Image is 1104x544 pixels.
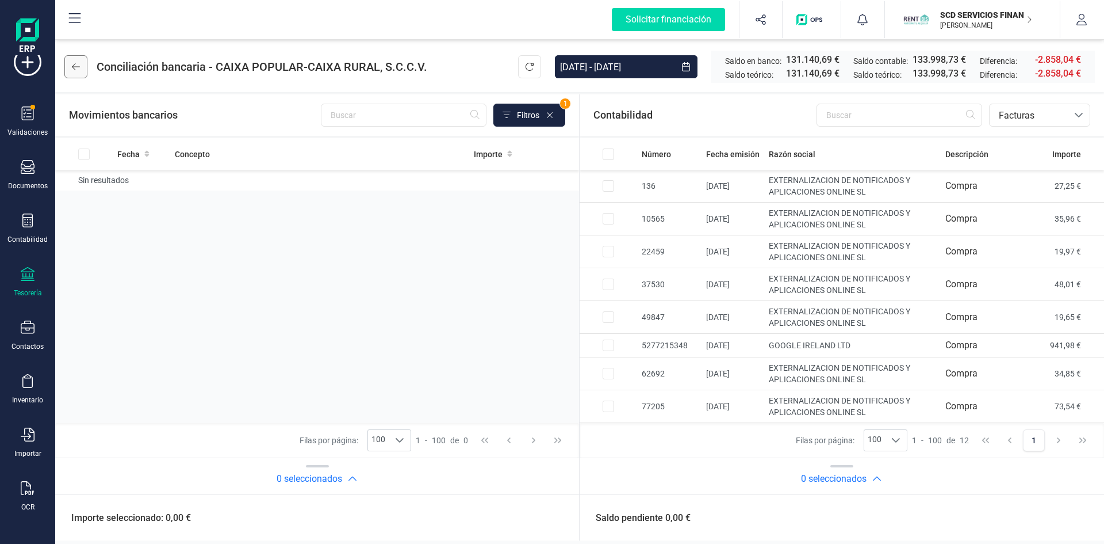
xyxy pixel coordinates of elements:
[21,503,34,512] div: OCR
[69,107,178,123] span: Movimientos bancarios
[1045,203,1104,235] td: 35,96 €
[7,128,48,137] div: Validaciones
[786,53,839,67] span: 131.140,69 €
[899,1,1046,38] button: SCSCD SERVICIOS FINANCIEROS SL[PERSON_NAME]
[786,67,839,81] span: 131.140,69 €
[321,104,486,127] input: Buscar
[603,340,614,351] div: Row Selected 3341cf6e-eb75-45dc-90c5-bc27becad31a
[764,334,940,357] td: GOOGLE IRELAND LTD
[300,429,411,451] div: Filas por página:
[764,390,940,423] td: EXTERNALIZACION DE NOTIFICADOS Y APLICACIONES ONLINE SL
[493,104,565,127] button: Filtros
[14,449,41,458] div: Importar
[603,213,614,225] div: Row Selected 70c2d506-c23c-4cab-b9fe-17004f1bfd13
[1045,390,1104,423] td: 73,54 €
[474,149,503,160] span: Importe
[941,390,1045,423] td: Compra
[764,357,940,390] td: EXTERNALIZACION DE NOTIFICADOS Y APLICACIONES ONLINE SL
[416,435,420,446] span: 1
[940,21,1032,30] p: [PERSON_NAME]
[637,357,701,390] td: 62692
[523,429,545,451] button: Next Page
[940,9,1032,21] p: SCD SERVICIOS FINANCIEROS SL
[701,203,764,235] td: [DATE]
[769,149,815,160] span: Razón social
[853,55,908,67] span: Saldo contable:
[980,55,1017,67] span: Diferencia:
[701,390,764,423] td: [DATE]
[946,435,955,446] span: de
[941,203,1045,235] td: Compra
[547,429,569,451] button: Last Page
[474,429,496,451] button: First Page
[582,511,691,525] span: Saldo pendiente 0,00 €
[913,53,966,67] span: 133.998,73 €
[994,109,1063,123] span: Facturas
[674,55,697,78] button: Choose Date
[912,435,969,446] div: -
[1045,334,1104,357] td: 941,98 €
[117,149,140,160] span: Fecha
[637,268,701,301] td: 37530
[55,170,579,191] td: Sin resultados
[980,69,1017,81] span: Diferencia:
[701,357,764,390] td: [DATE]
[928,435,942,446] span: 100
[701,334,764,357] td: [DATE]
[463,435,468,446] span: 0
[642,149,671,160] span: Número
[999,429,1021,451] button: Previous Page
[416,435,468,446] div: -
[1045,170,1104,203] td: 27,25 €
[941,235,1045,268] td: Compra
[368,430,389,451] span: 100
[57,511,191,525] span: Importe seleccionado: 0,00 €
[764,268,940,301] td: EXTERNALIZACION DE NOTIFICADOS Y APLICACIONES ONLINE SL
[97,59,427,75] span: Conciliación bancaria - CAIXA POPULAR-CAIXA RURAL, S.C.C.V.
[725,55,781,67] span: Saldo en banco:
[903,7,929,32] img: SC
[450,435,459,446] span: de
[11,342,44,351] div: Contactos
[637,301,701,334] td: 49847
[603,149,614,160] div: All items unselected
[598,1,739,38] button: Solicitar financiación
[764,170,940,203] td: EXTERNALIZACION DE NOTIFICADOS Y APLICACIONES ONLINE SL
[8,181,48,191] div: Documentos
[637,235,701,268] td: 22459
[764,203,940,235] td: EXTERNALIZACION DE NOTIFICADOS Y APLICACIONES ONLINE SL
[941,301,1045,334] td: Compra
[603,246,614,257] div: Row Selected 050ad2ba-328c-4e06-b153-c438fd608abd
[603,279,614,290] div: Row Selected f0110759-58bd-40a5-8f4c-1898ed47fd2b
[560,98,570,109] span: 1
[603,401,614,412] div: Row Selected 894c7f36-d62d-49ce-8349-2a8de8bf948d
[912,435,917,446] span: 1
[175,149,210,160] span: Concepto
[975,429,996,451] button: First Page
[593,107,653,123] span: Contabilidad
[432,435,446,446] span: 100
[701,301,764,334] td: [DATE]
[637,170,701,203] td: 136
[12,395,43,405] div: Inventario
[603,180,614,192] div: Row Selected e16d23d0-f584-4d4a-852a-258ce8cb0c83
[701,235,764,268] td: [DATE]
[498,429,520,451] button: Previous Page
[517,109,539,121] span: Filtros
[637,334,701,357] td: 5277215348
[816,104,982,127] input: Buscar
[612,8,725,31] div: Solicitar financiación
[1035,53,1081,67] span: -2.858,04 €
[796,429,907,451] div: Filas por página:
[1045,235,1104,268] td: 19,97 €
[16,18,39,55] img: Logo Finanedi
[1048,429,1069,451] button: Next Page
[603,311,614,323] div: Row Selected a75df403-c114-44ce-a294-a7ab4f55caab
[603,368,614,379] div: Row Selected 9303fe17-0aef-40ef-a2a3-7af46fe3a9f8
[1045,268,1104,301] td: 48,01 €
[701,170,764,203] td: [DATE]
[277,472,342,486] h2: 0 seleccionados
[913,67,966,81] span: 133.998,73 €
[853,69,902,81] span: Saldo teórico:
[1035,67,1081,81] span: -2.858,04 €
